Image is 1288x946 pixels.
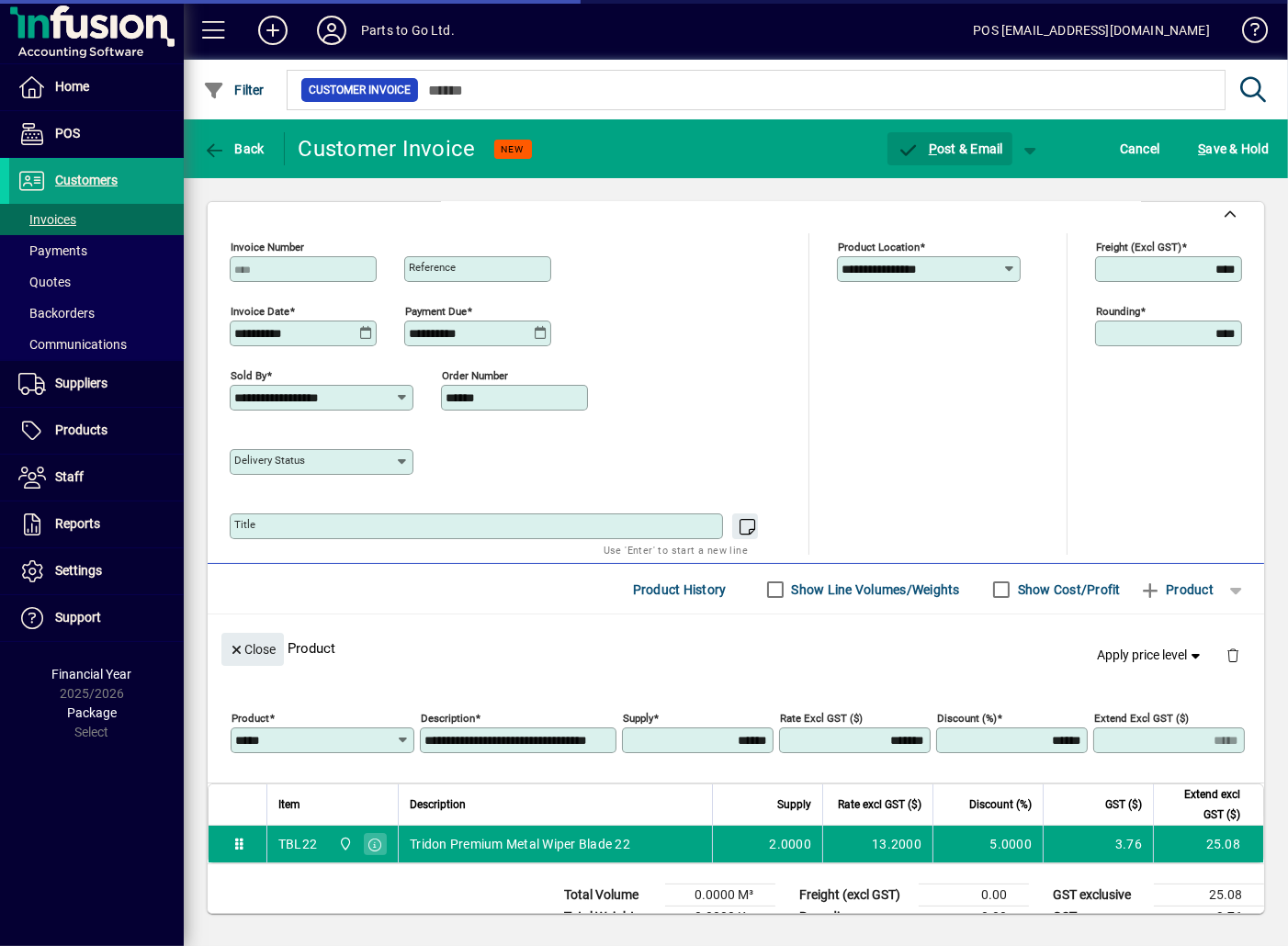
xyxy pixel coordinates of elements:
td: 25.08 [1154,884,1264,907]
td: GST [1044,907,1154,929]
mat-label: Rounding [1096,305,1140,318]
mat-label: Invoice number [231,241,304,253]
span: Suppliers [55,376,107,390]
span: Quotes [18,275,71,289]
app-page-header-button: Delete [1211,647,1255,663]
span: Support [55,610,101,625]
td: Total Volume [555,884,665,907]
mat-label: Delivery status [234,454,305,467]
span: NEW [502,143,525,155]
app-page-header-button: Close [217,640,288,657]
a: Quotes [9,266,184,298]
span: Product History [633,575,727,604]
button: Cancel [1115,132,1165,165]
span: Backorders [18,306,95,321]
span: Filter [203,83,265,97]
span: Invoices [18,212,76,227]
span: Supply [777,794,811,815]
span: POS [55,126,80,141]
div: 13.2000 [834,835,921,853]
span: Settings [55,563,102,578]
label: Show Cost/Profit [1014,580,1121,599]
button: Product History [626,573,734,606]
mat-label: Supply [623,712,653,725]
span: Reports [55,516,100,531]
span: 2.0000 [770,835,812,853]
span: Staff [55,469,84,484]
button: Post & Email [887,132,1012,165]
span: ost & Email [897,141,1003,156]
a: Knowledge Base [1228,4,1265,63]
mat-label: Sold by [231,369,266,382]
td: Freight (excl GST) [790,884,919,907]
a: Suppliers [9,361,184,407]
td: 0.0000 M³ [665,884,775,907]
a: Staff [9,455,184,501]
a: Home [9,64,184,110]
span: S [1198,141,1205,156]
mat-label: Title [234,518,255,531]
span: Back [203,141,265,156]
span: Package [67,705,117,720]
span: Financial Year [52,667,132,681]
td: GST exclusive [1044,884,1154,907]
span: Rate excl GST ($) [838,794,921,815]
td: 0.00 [919,907,1029,929]
button: Back [198,132,269,165]
a: Payments [9,235,184,266]
mat-label: Discount (%) [937,712,997,725]
app-page-header-button: Back [184,132,285,165]
span: Product [1139,575,1214,604]
td: Rounding [790,907,919,929]
span: Customer Invoice [309,81,411,99]
td: 0.00 [919,884,1029,907]
div: Parts to Go Ltd. [361,16,455,45]
span: P [929,141,937,156]
mat-label: Payment due [405,305,467,318]
button: Add [243,14,302,47]
span: Customers [55,173,118,187]
mat-label: Description [421,712,475,725]
mat-label: Reference [409,261,456,274]
mat-label: Rate excl GST ($) [780,712,863,725]
td: 0.0000 Kg [665,907,775,929]
mat-label: Invoice date [231,305,289,318]
button: Product [1130,573,1223,606]
a: Products [9,408,184,454]
span: DAE - Bulk Store [333,834,355,854]
a: Invoices [9,204,184,235]
span: Communications [18,337,127,352]
mat-label: Freight (excl GST) [1096,241,1181,253]
td: Total Weight [555,907,665,929]
div: Product [208,614,1264,681]
span: Apply price level [1098,646,1204,665]
button: Apply price level [1090,639,1212,672]
button: Close [221,633,284,666]
mat-hint: Use 'Enter' to start a new line [604,539,748,560]
span: Close [229,635,277,665]
a: Communications [9,329,184,360]
a: Reports [9,501,184,547]
span: Payments [18,243,87,258]
span: Home [55,79,89,94]
mat-label: Extend excl GST ($) [1094,712,1189,725]
td: 3.76 [1043,826,1153,862]
td: 5.0000 [932,826,1043,862]
button: Filter [198,73,269,107]
div: TBL22 [278,835,317,853]
td: 25.08 [1153,826,1263,862]
span: ave & Hold [1198,134,1269,163]
mat-label: Order number [442,369,508,382]
a: Support [9,595,184,641]
button: Delete [1211,633,1255,677]
span: Discount (%) [969,794,1032,815]
span: GST ($) [1105,794,1142,815]
span: Description [410,794,466,815]
a: POS [9,111,184,157]
label: Show Line Volumes/Weights [788,580,960,599]
span: Tridon Premium Metal Wiper Blade 22 [410,835,630,853]
span: Cancel [1120,134,1160,163]
a: Settings [9,548,184,594]
mat-label: Product location [838,241,920,253]
button: Save & Hold [1193,132,1273,165]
